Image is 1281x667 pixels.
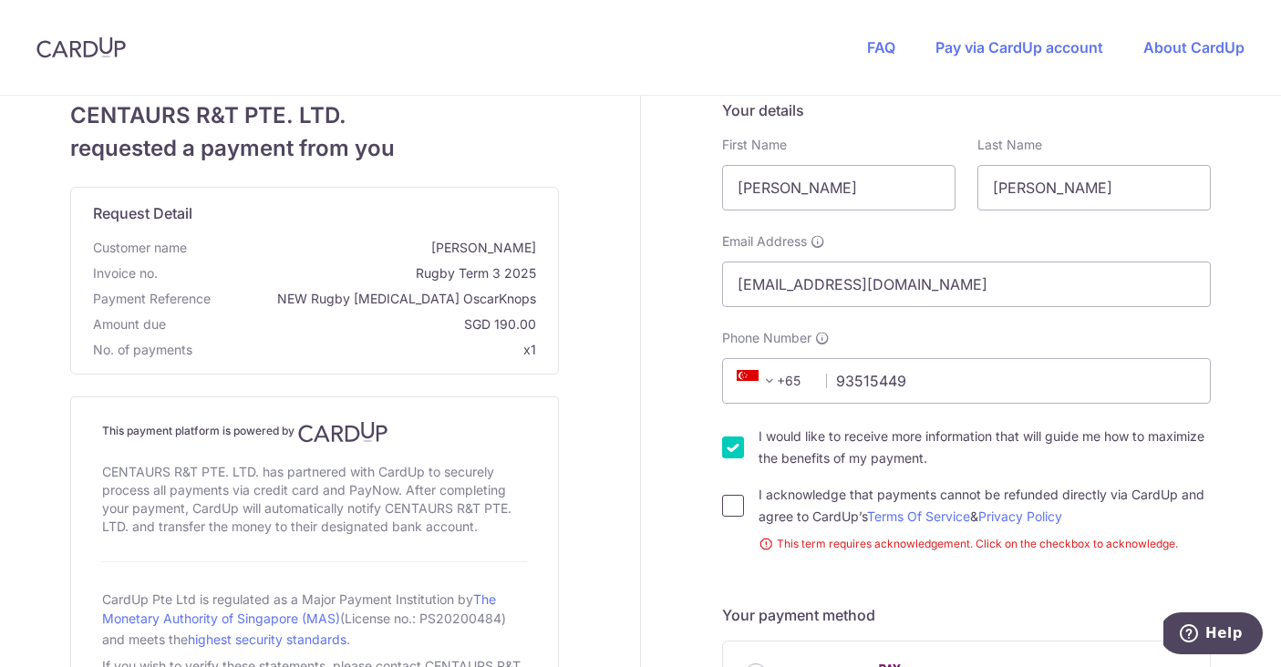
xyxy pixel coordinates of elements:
[722,165,956,210] input: First name
[722,329,811,347] span: Phone Number
[935,38,1103,56] a: Pay via CardUp account
[93,315,166,333] span: Amount due
[102,459,527,539] div: CENTAURS R&T PTE. LTD. has partnered with CardUp to securely process all payments via credit card...
[722,604,1211,626] h5: Your payment method
[731,370,813,392] span: +65
[173,315,536,333] span: SGD 190.00
[722,232,807,251] span: Email Address
[194,239,536,257] span: [PERSON_NAME]
[722,99,1211,121] h5: Your details
[523,342,536,357] span: x1
[1163,612,1263,658] iframe: Opens a widget where you can find more information
[165,264,536,282] span: Rugby Term 3 2025
[93,341,192,359] span: No. of payments
[977,136,1042,154] label: Last Name
[218,290,536,308] span: NEW Rugby [MEDICAL_DATA] OscarKnops
[102,584,527,653] div: CardUp Pte Ltd is regulated as a Major Payment Institution by (License no.: PS20200484) and meets...
[36,36,126,58] img: CardUp
[722,136,787,154] label: First Name
[978,508,1062,524] a: Privacy Policy
[93,264,158,282] span: Invoice no.
[722,262,1211,307] input: Email address
[70,99,559,132] span: CENTAURS R&T PTE. LTD.
[102,421,527,443] h4: This payment platform is powered by
[188,631,346,647] a: highest security standards
[93,204,192,222] span: translation missing: en.request_detail
[867,508,970,524] a: Terms Of Service
[977,165,1211,210] input: Last name
[93,291,211,306] span: translation missing: en.payment_reference
[759,535,1211,553] small: This term requires acknowledgement. Click on the checkbox to acknowledge.
[298,421,387,443] img: CardUp
[70,132,559,165] span: requested a payment from you
[759,484,1211,528] label: I acknowledge that payments cannot be refunded directly via CardUp and agree to CardUp’s &
[867,38,895,56] a: FAQ
[93,239,187,257] span: Customer name
[737,370,780,392] span: +65
[1143,38,1245,56] a: About CardUp
[759,426,1211,469] label: I would like to receive more information that will guide me how to maximize the benefits of my pa...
